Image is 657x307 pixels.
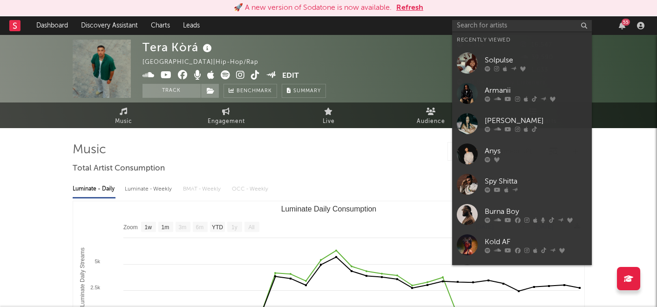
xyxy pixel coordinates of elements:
[73,102,175,128] a: Music
[452,169,592,199] a: Spy Shitta
[125,181,174,197] div: Luminate - Weekly
[485,85,587,96] div: Armanii
[417,116,445,127] span: Audience
[452,109,592,139] a: [PERSON_NAME]
[485,55,587,66] div: Solpulse
[448,148,546,156] input: Search by song name or URL
[485,236,587,247] div: Kold AF
[161,224,169,231] text: 1m
[115,116,132,127] span: Music
[622,19,630,26] div: 55
[90,285,100,290] text: 2.5k
[144,16,176,35] a: Charts
[248,224,254,231] text: All
[237,86,272,97] span: Benchmark
[485,115,587,126] div: [PERSON_NAME]
[485,206,587,217] div: Burna Boy
[144,224,152,231] text: 1w
[208,116,245,127] span: Engagement
[95,259,100,264] text: 5k
[211,224,223,231] text: YTD
[452,230,592,260] a: Kold AF
[142,57,269,68] div: [GEOGRAPHIC_DATA] | Hip-Hop/Rap
[452,78,592,109] a: Armanii
[176,16,206,35] a: Leads
[485,176,587,187] div: Spy Shitta
[123,224,138,231] text: Zoom
[380,102,482,128] a: Audience
[178,224,186,231] text: 3m
[234,2,392,14] div: 🚀 A new version of Sodatone is now available.
[278,102,380,128] a: Live
[452,48,592,78] a: Solpulse
[281,205,376,213] text: Luminate Daily Consumption
[73,163,165,174] span: Total Artist Consumption
[30,16,75,35] a: Dashboard
[79,247,86,307] text: Luminate Daily Streams
[452,260,592,290] a: Koldaxn
[485,145,587,157] div: Anys
[231,224,237,231] text: 1y
[142,40,214,55] div: Tera Kòrá
[619,22,625,29] button: 55
[73,181,115,197] div: Luminate - Daily
[75,16,144,35] a: Discovery Assistant
[142,84,201,98] button: Track
[224,84,277,98] a: Benchmark
[457,34,587,46] div: Recently Viewed
[452,199,592,230] a: Burna Boy
[293,89,321,94] span: Summary
[452,20,592,32] input: Search for artists
[175,102,278,128] a: Engagement
[282,84,326,98] button: Summary
[396,2,423,14] button: Refresh
[196,224,203,231] text: 6m
[452,139,592,169] a: Anys
[282,70,299,82] button: Edit
[323,116,335,127] span: Live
